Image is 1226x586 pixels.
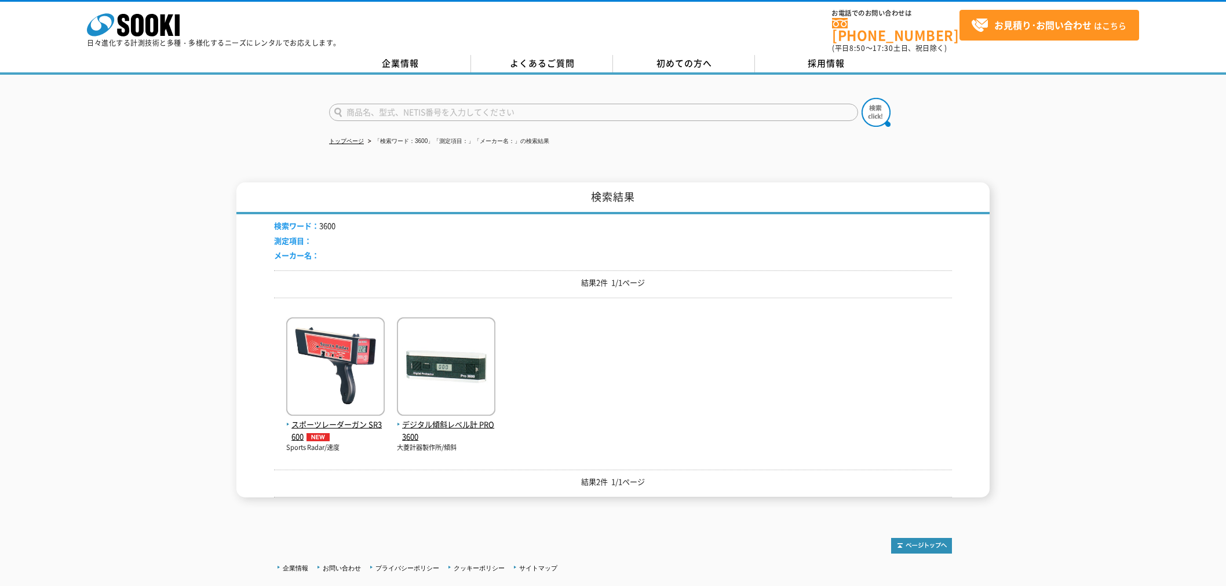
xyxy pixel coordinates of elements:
[274,476,952,488] p: 結果2件 1/1ページ
[397,406,495,442] a: デジタル傾斜レベル計 PRO3600
[329,104,858,121] input: 商品名、型式、NETIS番号を入力してください
[323,565,361,572] a: お問い合わせ
[755,55,897,72] a: 採用情報
[286,406,385,442] a: スポーツレーダーガン SR3600NEW
[397,443,495,453] p: 大菱計器製作所/傾斜
[329,55,471,72] a: 企業情報
[832,10,959,17] span: お電話でのお問い合わせは
[274,250,319,261] span: メーカー名：
[397,317,495,419] img: PRO3600
[397,419,495,443] span: デジタル傾斜レベル計 PRO3600
[329,138,364,144] a: トップページ
[454,565,505,572] a: クッキーポリシー
[862,98,891,127] img: btn_search.png
[236,182,990,214] h1: 検索結果
[274,220,319,231] span: 検索ワード：
[613,55,755,72] a: 初めての方へ
[519,565,557,572] a: サイトマップ
[286,317,385,419] img: SR3600
[274,220,335,232] li: 3600
[891,538,952,554] img: トップページへ
[471,55,613,72] a: よくあるご質問
[832,43,947,53] span: (平日 ～ 土日、祝日除く)
[286,443,385,453] p: Sports Radar/速度
[849,43,866,53] span: 8:50
[656,57,712,69] span: 初めての方へ
[366,135,549,148] li: 「検索ワード：3600」「測定項目：」「メーカー名：」の検索結果
[286,419,385,443] span: スポーツレーダーガン SR3600
[832,18,959,42] a: [PHONE_NUMBER]
[971,17,1126,34] span: はこちら
[375,565,439,572] a: プライバシーポリシー
[87,39,341,46] p: 日々進化する計測技術と多種・多様化するニーズにレンタルでお応えします。
[959,10,1139,41] a: お見積り･お問い合わせはこちら
[873,43,893,53] span: 17:30
[304,433,333,441] img: NEW
[283,565,308,572] a: 企業情報
[994,18,1092,32] strong: お見積り･お問い合わせ
[274,235,312,246] span: 測定項目：
[274,277,952,289] p: 結果2件 1/1ページ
